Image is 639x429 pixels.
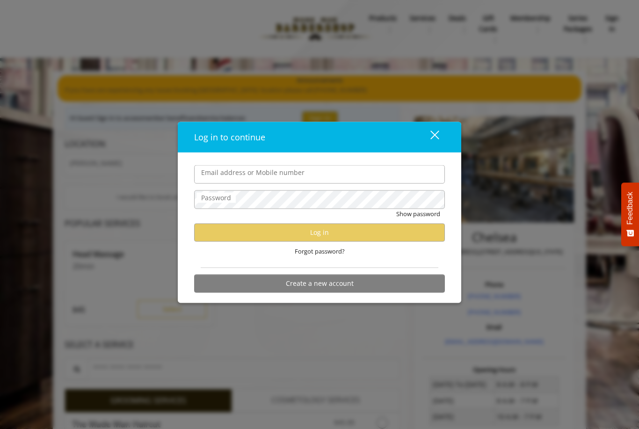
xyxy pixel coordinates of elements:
[420,130,438,144] div: close dialog
[196,193,236,203] label: Password
[196,167,309,178] label: Email address or Mobile number
[626,192,634,225] span: Feedback
[194,165,445,184] input: Email address or Mobile number
[621,182,639,246] button: Feedback - Show survey
[413,127,445,146] button: close dialog
[396,209,440,219] button: Show password
[194,131,265,143] span: Log in to continue
[295,246,345,256] span: Forgot password?
[194,223,445,241] button: Log in
[194,190,445,209] input: Password
[194,274,445,292] button: Create a new account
